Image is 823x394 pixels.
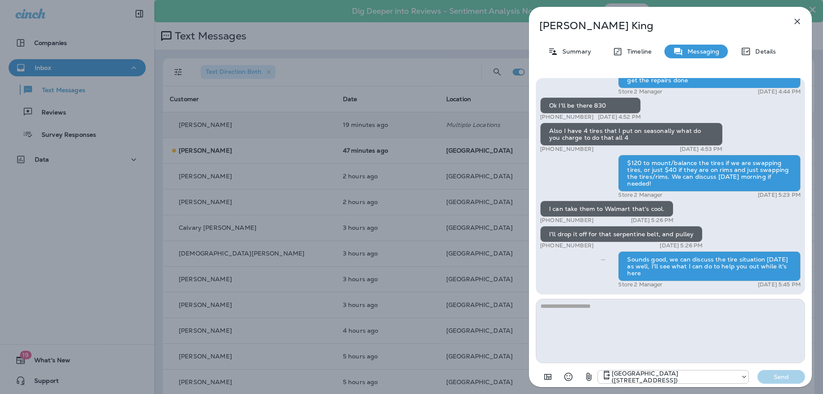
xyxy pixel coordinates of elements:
p: [PERSON_NAME] King [539,20,773,32]
p: Store 2 Manager [618,88,662,95]
p: Store 2 Manager [618,281,662,288]
p: [PHONE_NUMBER] [540,242,594,249]
div: I can take them to Walmart that's cool. [540,201,673,217]
p: Store 2 Manager [618,192,662,199]
p: [DATE] 5:26 PM [660,242,703,249]
p: [PHONE_NUMBER] [540,146,594,153]
div: Ok I'll be there 830 [540,97,641,114]
span: Sent [601,255,605,263]
button: Add in a premade template [539,368,556,385]
p: [DATE] 4:53 PM [680,146,723,153]
p: [DATE] 5:23 PM [758,192,801,199]
p: [DATE] 5:45 PM [758,281,801,288]
div: $120 to mount/balance the tires if we are swapping tires, or just $40 if they are on rims and jus... [618,155,801,192]
div: Also I have 4 tires that I put on seasonally what do you charge to do that all 4 [540,123,723,146]
p: Timeline [623,48,652,55]
p: Summary [558,48,591,55]
p: [GEOGRAPHIC_DATA] ([STREET_ADDRESS]) [612,370,736,384]
p: [DATE] 5:26 PM [631,217,674,224]
p: [PHONE_NUMBER] [540,114,594,120]
div: I'll drop it off for that serpentine belt, and pulley [540,226,703,242]
p: Details [751,48,776,55]
p: [PHONE_NUMBER] [540,217,594,224]
p: Messaging [683,48,719,55]
div: +1 (402) 571-1201 [598,370,748,384]
div: Sounds good, we can discuss the tire situation [DATE] as well, I'll see what I can do to help you... [618,251,801,281]
p: [DATE] 4:44 PM [758,88,801,95]
button: Select an emoji [560,368,577,385]
p: [DATE] 4:52 PM [598,114,641,120]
